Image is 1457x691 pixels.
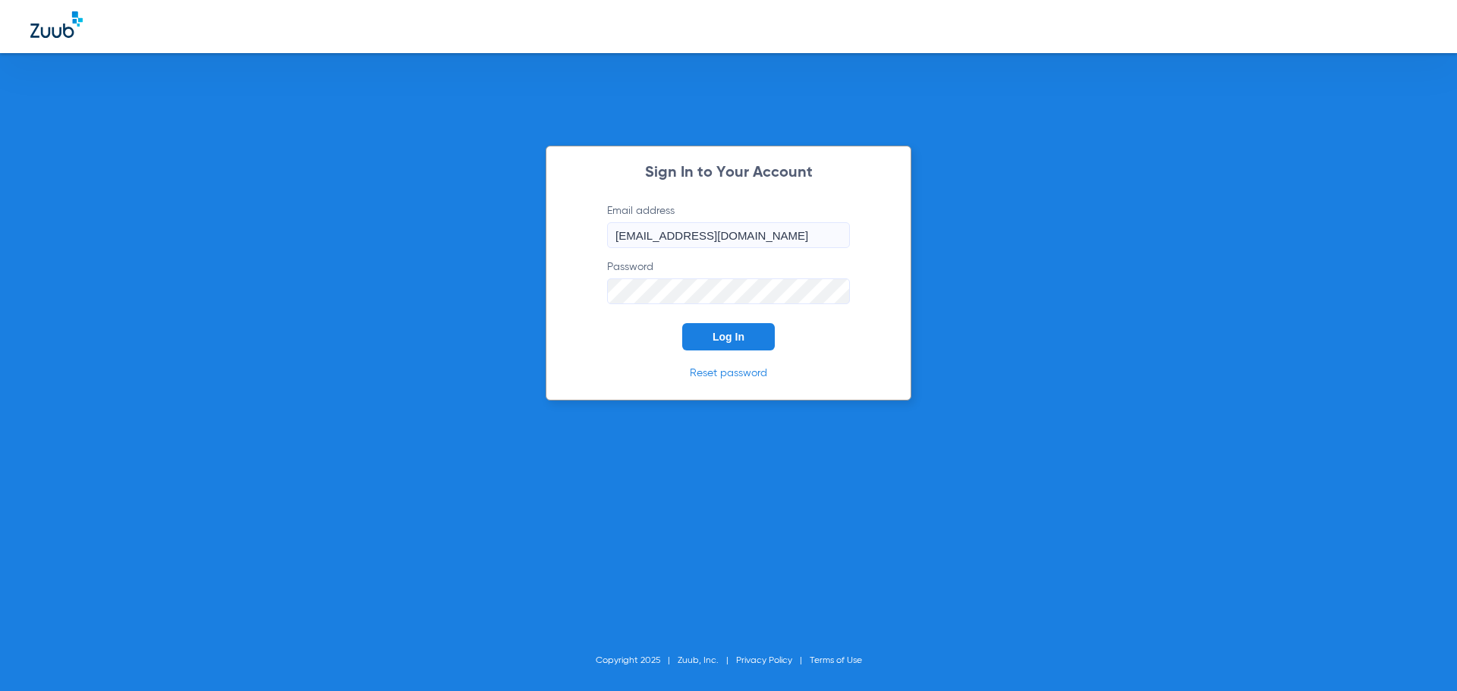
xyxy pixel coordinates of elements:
[810,656,862,665] a: Terms of Use
[736,656,792,665] a: Privacy Policy
[682,323,775,350] button: Log In
[607,278,850,304] input: Password
[596,653,678,668] li: Copyright 2025
[678,653,736,668] li: Zuub, Inc.
[690,368,767,378] a: Reset password
[607,222,850,248] input: Email address
[713,331,744,343] span: Log In
[607,203,850,248] label: Email address
[607,259,850,304] label: Password
[30,11,83,38] img: Zuub Logo
[584,165,873,181] h2: Sign In to Your Account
